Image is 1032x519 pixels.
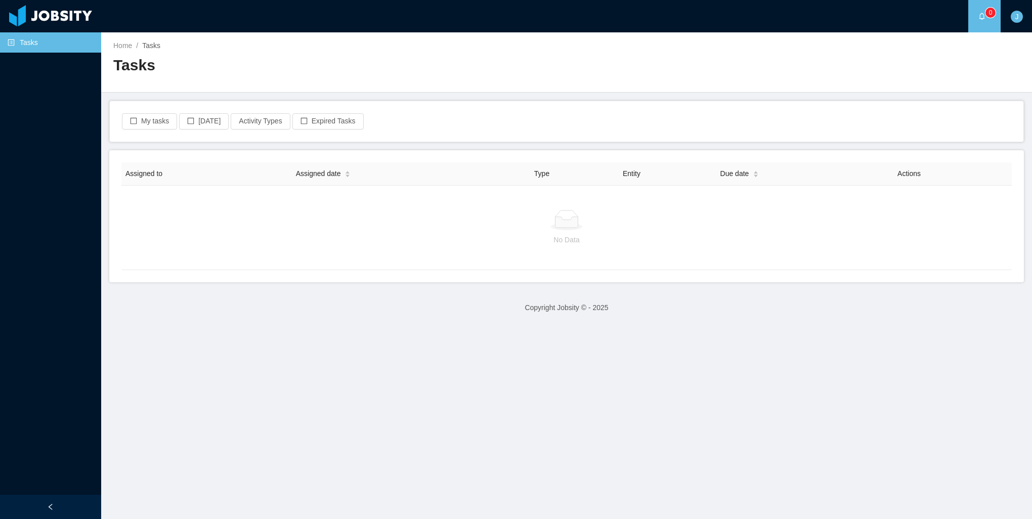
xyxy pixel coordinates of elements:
[142,41,160,50] span: Tasks
[8,32,93,53] a: icon: profileTasks
[534,169,549,178] span: Type
[136,41,138,50] span: /
[122,113,177,129] button: icon: borderMy tasks
[1015,11,1019,23] span: J
[113,55,567,76] h2: Tasks
[345,174,351,177] i: icon: caret-down
[231,113,290,129] button: Activity Types
[125,169,162,178] span: Assigned to
[345,169,351,177] div: Sort
[623,169,640,178] span: Entity
[101,290,1032,325] footer: Copyright Jobsity © - 2025
[345,169,351,172] i: icon: caret-up
[179,113,229,129] button: icon: border[DATE]
[753,169,759,177] div: Sort
[897,169,921,178] span: Actions
[720,168,749,179] span: Due date
[753,174,759,177] i: icon: caret-down
[130,234,1004,245] p: No Data
[296,168,341,179] span: Assigned date
[113,41,132,50] a: Home
[292,113,364,129] button: icon: borderExpired Tasks
[978,13,985,20] i: icon: bell
[753,169,759,172] i: icon: caret-up
[985,8,996,18] sup: 0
